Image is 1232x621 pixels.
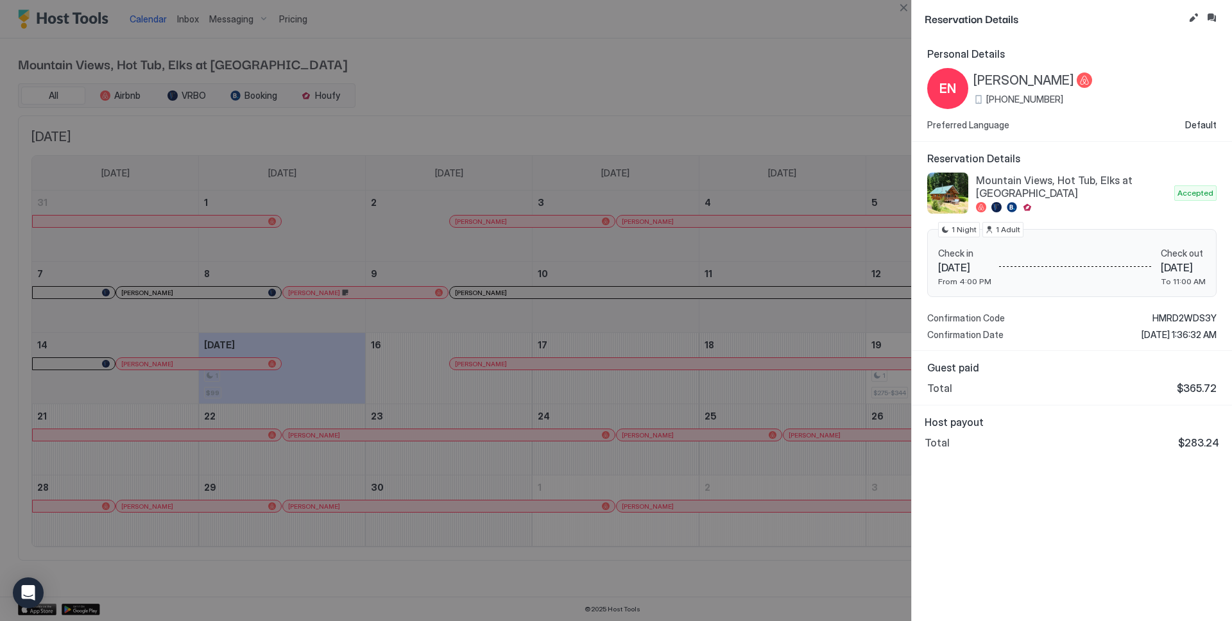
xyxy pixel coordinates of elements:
[1161,261,1206,274] span: [DATE]
[1142,329,1217,341] span: [DATE] 1:36:32 AM
[927,312,1005,324] span: Confirmation Code
[973,72,1074,89] span: [PERSON_NAME]
[1161,248,1206,259] span: Check out
[925,436,950,449] span: Total
[1161,276,1206,286] span: To 11:00 AM
[927,47,1217,60] span: Personal Details
[1177,382,1217,395] span: $365.72
[927,361,1217,374] span: Guest paid
[1152,312,1217,324] span: HMRD2WDS3Y
[952,224,977,235] span: 1 Night
[927,173,968,214] div: listing image
[938,276,991,286] span: From 4:00 PM
[1186,10,1201,26] button: Edit reservation
[986,94,1063,105] span: [PHONE_NUMBER]
[938,248,991,259] span: Check in
[925,416,1219,429] span: Host payout
[925,10,1183,26] span: Reservation Details
[1204,10,1219,26] button: Inbox
[939,79,956,98] span: EN
[938,261,991,274] span: [DATE]
[1185,119,1217,131] span: Default
[1178,436,1219,449] span: $283.24
[13,577,44,608] div: Open Intercom Messenger
[927,329,1004,341] span: Confirmation Date
[927,119,1009,131] span: Preferred Language
[1177,187,1213,199] span: Accepted
[927,152,1217,165] span: Reservation Details
[976,174,1169,200] span: Mountain Views, Hot Tub, Elks at [GEOGRAPHIC_DATA]
[996,224,1020,235] span: 1 Adult
[927,382,952,395] span: Total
